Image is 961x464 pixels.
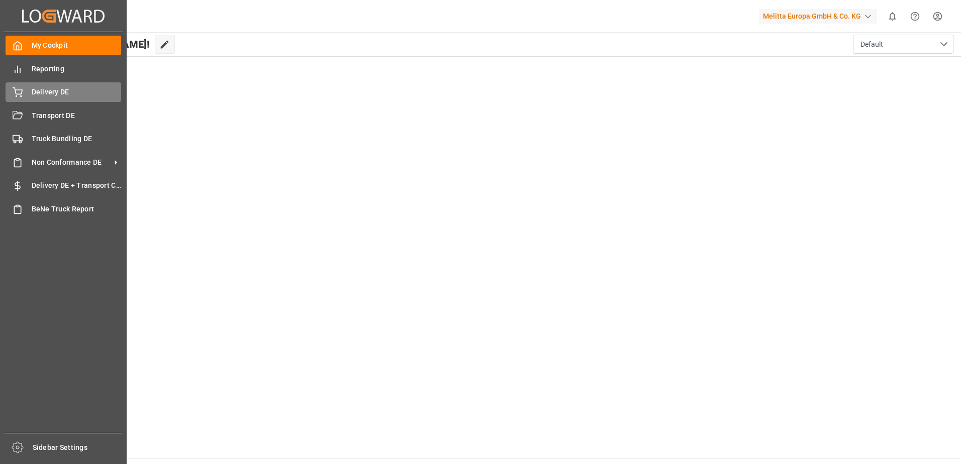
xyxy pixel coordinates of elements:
[759,9,877,24] div: Melitta Europa GmbH & Co. KG
[32,110,122,121] span: Transport DE
[881,5,904,28] button: show 0 new notifications
[759,7,881,26] button: Melitta Europa GmbH & Co. KG
[33,442,123,453] span: Sidebar Settings
[32,87,122,97] span: Delivery DE
[6,59,121,78] a: Reporting
[6,82,121,102] a: Delivery DE
[6,199,121,218] a: BeNe Truck Report
[32,40,122,51] span: My Cockpit
[904,5,926,28] button: Help Center
[32,134,122,144] span: Truck Bundling DE
[32,157,111,168] span: Non Conformance DE
[6,105,121,125] a: Transport DE
[853,35,953,54] button: open menu
[32,180,122,191] span: Delivery DE + Transport Cost
[32,64,122,74] span: Reporting
[32,204,122,214] span: BeNe Truck Report
[6,176,121,195] a: Delivery DE + Transport Cost
[6,36,121,55] a: My Cockpit
[6,129,121,149] a: Truck Bundling DE
[860,39,883,50] span: Default
[42,35,150,54] span: Hello [PERSON_NAME]!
